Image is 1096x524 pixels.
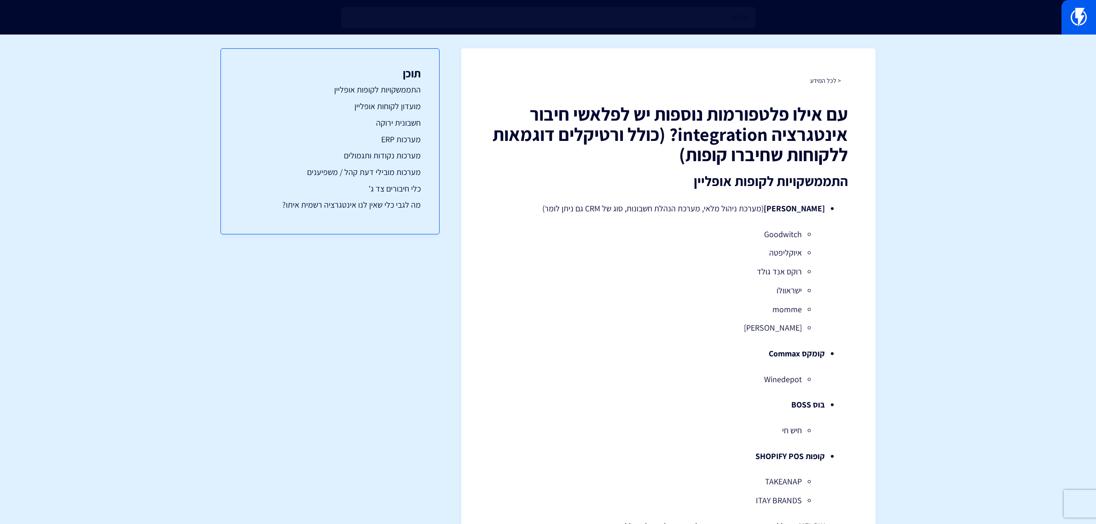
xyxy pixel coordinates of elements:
a: מערכות ERP [239,134,421,146]
li: חיש חי [535,425,802,437]
h3: תוכן [239,67,421,79]
li: ITAY BRANDS [535,495,802,507]
a: מה לגבי כלי שאין לנו אינטגרציה רשמית איתו? [239,199,421,211]
li: רוקס אנד גולד [535,266,802,278]
strong: קומקס Commax [769,348,825,359]
h1: עם אילו פלטפורמות נוספות יש לפלאשי חיבור אינטגרציה integration? (כולל ורטיקלים דוגמאות ללקוחות שח... [489,104,848,164]
a: התממשקויות לקופות אופליין [239,84,421,96]
a: מערכות מובילי דעת קהל / משפיענים [239,166,421,178]
strong: קופות SHOPIFY POS [755,451,825,461]
input: חיפוש מהיר... [341,7,755,28]
li: Goodwitch [535,228,802,240]
h2: התממשקויות לקופות אופליין [489,174,848,189]
li: momme [535,303,802,315]
li: TAKEANAP [535,476,802,488]
a: מועדון לקוחות אופליין [239,100,421,112]
a: חשבונית ירוקה [239,117,421,129]
li: איוקליפטה [535,247,802,259]
a: כלי חיבורים צד ג' [239,183,421,195]
a: מערכות נקודות ותגמולים [239,150,421,162]
strong: בוס BOSS [791,399,825,410]
a: < לכל המידע [810,76,841,85]
li: ישראוולו [535,285,802,297]
li: Winedepot [535,373,802,385]
li: (מערכת ניהול מלאי, מערכת הנהלת חשבונות, סוג של CRM גם ניתן לומר) [512,203,825,334]
li: [PERSON_NAME] [535,322,802,334]
strong: [PERSON_NAME] [764,203,825,214]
